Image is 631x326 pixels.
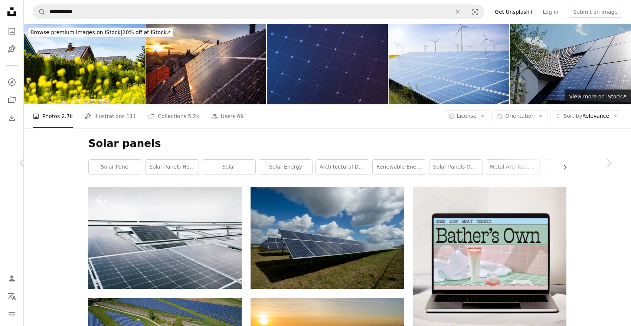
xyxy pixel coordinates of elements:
[510,24,631,104] img: Solar panels on the roof, 3D illustration
[267,24,388,104] img: Digital Grid Pattern, Solar Panel and Solar Energy Concept
[543,160,596,175] a: energy
[4,307,19,322] button: Menu
[444,110,490,122] button: License
[373,160,426,175] a: renewable energy
[202,160,255,175] a: solar
[550,110,622,122] button: Sort byRelevance
[251,234,404,241] a: solar panels on green field
[24,24,178,42] a: Browse premium images on iStock|20% off at iStock↗
[563,113,609,120] span: Relevance
[490,6,538,18] a: Get Unsplash+
[4,110,19,125] a: Download History
[33,5,46,19] button: Search Unsplash
[429,160,483,175] a: solar panels on roof
[148,104,199,128] a: Collections 5.2k
[146,160,199,175] a: solar panels house
[4,24,19,39] a: Photos
[30,29,122,35] span: Browse premium images on iStock |
[466,5,484,19] button: Visual search
[4,75,19,89] a: Explore
[449,5,466,19] button: Clear
[251,187,404,289] img: solar panels on green field
[146,24,267,104] img: Solar Panels Against Sky During Sunset
[85,104,136,128] a: Illustrations 111
[4,289,19,304] button: Language
[538,6,563,18] a: Log in
[486,160,539,175] a: metal architecture
[188,112,199,120] span: 5.2k
[211,104,244,128] a: Users 69
[316,160,369,175] a: architectural drawing
[33,4,484,19] form: Find visuals sitewide
[30,29,171,35] span: 20% off at iStock ↗
[389,24,510,104] img: Green energy farm
[24,24,145,104] img: Detached house with solar energy
[4,42,19,56] a: Illustrations
[586,127,631,199] a: Next
[127,112,137,120] span: 111
[492,110,547,122] button: Orientation
[457,113,477,119] span: License
[88,187,242,289] img: a row of solar panels on top of a building
[4,92,19,107] a: Collections
[563,113,582,119] span: Sort by
[88,137,566,150] h1: Solar panels
[88,234,242,241] a: a row of solar panels on top of a building
[259,160,312,175] a: solar energy
[569,6,622,18] button: Submit an image
[89,160,142,175] a: solar panel
[569,94,627,100] span: View more on iStock ↗
[4,271,19,286] a: Log in / Sign up
[237,112,243,120] span: 69
[505,113,534,119] span: Orientation
[565,89,631,104] a: View more on iStock↗
[558,160,566,175] button: scroll list to the right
